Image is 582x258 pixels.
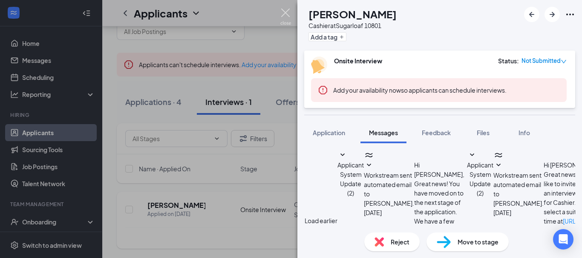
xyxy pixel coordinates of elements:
svg: SmallChevronDown [364,160,374,170]
b: Onsite Interview [334,57,382,65]
button: PlusAdd a tag [308,32,346,41]
span: Reject [391,237,409,247]
span: Info [519,129,530,136]
span: Applicant System Update (2) [467,161,493,197]
svg: WorkstreamLogo [364,150,374,160]
svg: Ellipses [565,9,575,20]
span: [DATE] [493,208,511,217]
svg: SmallChevronDown [493,160,504,170]
span: Files [477,129,490,136]
svg: WorkstreamLogo [493,150,504,160]
svg: ArrowRight [547,9,557,20]
span: Feedback [422,129,451,136]
svg: ArrowLeftNew [527,9,537,20]
span: Workstream sent automated email to [PERSON_NAME]. [493,171,544,207]
span: down [561,59,567,65]
span: Not Submitted [521,57,561,65]
svg: Error [318,85,328,95]
span: Workstream sent automated email to [PERSON_NAME]. [364,171,414,207]
h1: [PERSON_NAME] [308,7,397,21]
button: Load earlier interactions (about 4 more) [304,216,337,253]
div: Status : [498,57,519,65]
svg: SmallChevronDown [337,150,348,160]
p: Great news! You have moved on to the next stage of the application. [414,179,467,216]
button: SmallChevronDownApplicant System Update (2) [467,150,493,198]
button: Add your availability now [333,86,401,94]
span: Move to stage [458,237,498,247]
div: Open Intercom Messenger [553,229,573,249]
span: [DATE] [364,208,382,217]
span: Applicant System Update (2) [337,161,364,197]
span: Application [313,129,345,136]
svg: Plus [339,34,344,40]
button: SmallChevronDownApplicant System Update (2) [337,150,364,198]
span: so applicants can schedule interviews. [333,86,507,94]
div: Cashier at Sugarloaf 10801 [308,21,397,30]
span: Messages [369,129,398,136]
svg: SmallChevronDown [467,150,477,160]
p: Hi [PERSON_NAME], [414,160,467,179]
button: ArrowLeftNew [524,7,539,22]
button: ArrowRight [545,7,560,22]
